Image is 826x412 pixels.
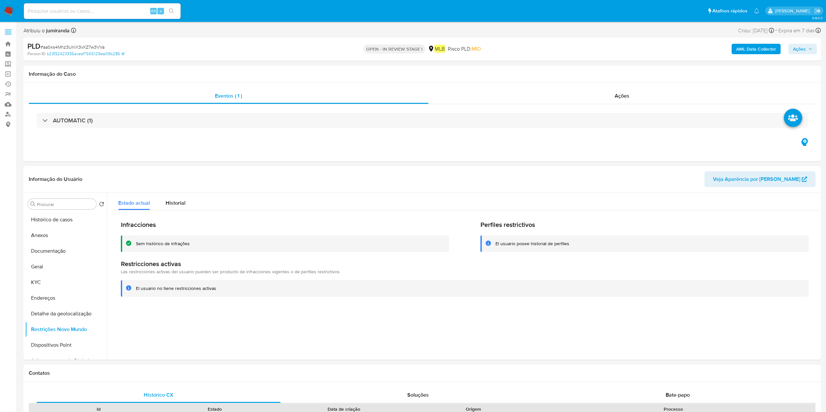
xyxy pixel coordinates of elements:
[99,201,104,209] button: Retornar ao pedido padrão
[472,45,481,53] span: MID
[736,44,776,54] b: AML Data Collector
[705,171,816,187] button: Veja Aparência por [PERSON_NAME]
[151,8,156,14] span: Alt
[434,45,445,53] em: MLB
[25,322,107,337] button: Restrições Novo Mundo
[25,353,107,369] button: Adiantamentos de Dinheiro
[615,92,629,100] span: Ações
[24,7,181,15] input: Pesquise usuários ou casos...
[215,92,242,100] span: Eventos ( 1 )
[53,117,93,124] h3: AUTOMATIC (1)
[37,113,808,128] div: AUTOMATIC (1)
[25,275,107,290] button: KYC
[29,176,82,182] h1: Informação do Usuário
[40,44,105,50] span: # aa0xs4Mhz3UnlX3vXZ7w3VVa
[778,27,815,34] span: Expira em 7 dias
[25,306,107,322] button: Detalhe da geolocalização
[37,201,94,207] input: Procurar
[144,391,173,399] span: Histórico CX
[160,8,162,14] span: s
[775,26,777,35] span: -
[25,259,107,275] button: Geral
[29,71,816,77] h1: Informação do Caso
[666,391,690,399] span: Bate-papo
[738,26,774,35] div: Criou: [DATE]
[712,8,747,14] span: Atalhos rápidos
[793,44,806,54] span: Ações
[27,41,40,51] b: PLD
[25,243,107,259] button: Documentação
[47,51,124,57] a: b23f32423335aceaf7565129ea09b285
[364,44,425,54] p: OPEN - IN REVIEW STAGE I
[24,27,70,34] span: Atribuiu o
[27,51,45,57] b: Person ID
[25,212,107,228] button: Histórico de casos
[25,228,107,243] button: Anexos
[814,8,821,14] a: Sair
[788,44,817,54] button: Ações
[713,171,800,187] span: Veja Aparência por [PERSON_NAME]
[775,8,812,14] p: juliane.miranda@mercadolivre.com
[25,337,107,353] button: Dispositivos Point
[45,27,70,34] b: jumiranda
[30,201,36,207] button: Procurar
[448,45,481,53] span: Risco PLD:
[29,370,816,376] h1: Contatos
[25,290,107,306] button: Endereços
[732,44,781,54] button: AML Data Collector
[165,7,178,16] button: search-icon
[407,391,429,399] span: Soluções
[754,8,759,14] a: Notificações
